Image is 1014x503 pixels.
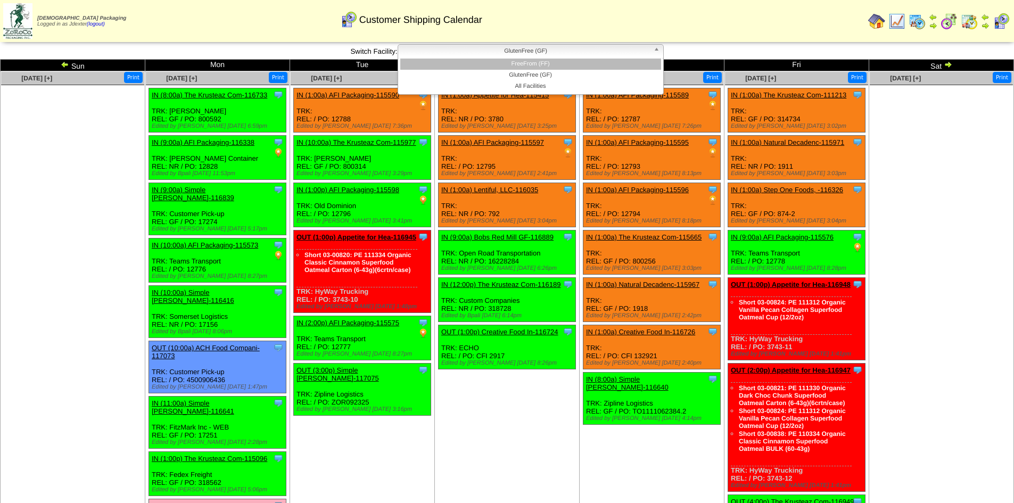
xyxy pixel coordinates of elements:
img: Tooltip [852,184,863,195]
div: TRK: REL: GF / PO: 800256 [583,230,721,275]
img: Tooltip [707,184,718,195]
div: TRK: HyWay Trucking REL: / PO: 3743-11 [728,278,865,360]
div: TRK: HyWay Trucking REL: / PO: 3743-10 [294,230,431,313]
div: TRK: REL: NR / PO: 792 [439,183,576,227]
div: Edited by [PERSON_NAME] [DATE] 1:40pm [296,303,431,310]
div: TRK: Somerset Logistics REL: NR / PO: 17156 [149,286,286,338]
img: PO [418,328,428,339]
a: IN (9:00a) AFI Packaging-116338 [152,138,254,146]
td: Fri [724,60,869,71]
img: PO [563,147,573,158]
button: Print [993,72,1011,83]
div: Edited by [PERSON_NAME] [DATE] 3:25pm [441,123,575,129]
button: Print [269,72,287,83]
a: IN (10:00a) The Krusteaz Com-115977 [296,138,416,146]
span: Logged in as Jdexter [37,15,126,27]
a: IN (1:00a) Step One Foods, -116326 [731,186,843,194]
a: OUT (2:00p) Appetite for Hea-116947 [731,366,851,374]
img: Tooltip [707,374,718,384]
a: IN (8:00a) The Krusteaz Com-116733 [152,91,267,99]
div: Edited by [PERSON_NAME] [DATE] 3:03pm [586,265,720,271]
div: TRK: Teams Transport REL: / PO: 12777 [294,316,431,360]
a: [DATE] [+] [166,75,197,82]
a: IN (11:00a) Simple [PERSON_NAME]-116641 [152,399,234,415]
a: IN (9:00a) Bobs Red Mill GF-116889 [441,233,554,241]
img: Tooltip [273,240,284,250]
a: OUT (1:00p) Appetite for Hea-116945 [296,233,416,241]
img: Tooltip [418,184,428,195]
div: TRK: REL: GF / PO: 314734 [728,88,865,133]
div: TRK: Teams Transport REL: / PO: 12776 [149,238,286,283]
img: PO [418,195,428,205]
div: Edited by [PERSON_NAME] [DATE] 2:41pm [441,170,575,177]
span: [DATE] [+] [890,75,921,82]
img: Tooltip [707,326,718,337]
a: OUT (3:00p) Simple [PERSON_NAME]-117075 [296,366,379,382]
img: arrowleft.gif [61,60,69,69]
img: PO [418,100,428,111]
img: arrowright.gif [944,60,952,69]
div: TRK: REL: / PO: 12787 [583,88,721,133]
a: IN (10:00a) Simple [PERSON_NAME]-116416 [152,288,234,304]
div: Edited by [PERSON_NAME] [DATE] 3:41pm [296,218,431,224]
img: Tooltip [418,232,428,242]
span: GlutenFree (GF) [402,45,649,57]
div: TRK: ECHO REL: / PO: CFI 2917 [439,325,576,369]
a: Short 03-00821: PE 111330 Organic Dark Choc Chunk Superfood Oatmeal Carton (6-43g)(6crtn/case) [739,384,846,407]
img: Tooltip [707,137,718,147]
div: TRK: HyWay Trucking REL: / PO: 3743-12 [728,364,865,492]
div: TRK: Old Dominion REL: / PO: 12796 [294,183,431,227]
img: PO [273,147,284,158]
div: Edited by [PERSON_NAME] [DATE] 6:26pm [441,265,575,271]
a: Short 03-00824: PE 111312 Organic Vanilla Pecan Collagen Superfood Oatmeal Cup (12/2oz) [739,299,846,321]
img: Tooltip [563,279,573,290]
div: TRK: REL: / PO: 12788 [294,88,431,133]
img: Tooltip [707,279,718,290]
img: Tooltip [852,232,863,242]
div: Edited by [PERSON_NAME] [DATE] 8:13pm [586,170,720,177]
div: TRK: Custom Companies REL: NR / PO: 318728 [439,278,576,322]
div: Edited by [PERSON_NAME] [DATE] 1:47pm [152,384,286,390]
a: IN (1:00a) AFI Packaging-115589 [586,91,689,99]
img: line_graph.gif [888,13,905,30]
a: IN (1:00a) AFI Packaging-115597 [441,138,544,146]
div: TRK: Customer Pick-up REL: GF / PO: 17274 [149,183,286,235]
div: TRK: [PERSON_NAME] REL: GF / PO: 800592 [149,88,286,133]
a: IN (1:00p) AFI Packaging-115598 [296,186,399,194]
div: Edited by [PERSON_NAME] [DATE] 3:02pm [731,123,865,129]
a: Short 03-00824: PE 111312 Organic Vanilla Pecan Collagen Superfood Oatmeal Cup (12/2oz) [739,407,846,430]
div: Edited by [PERSON_NAME] [DATE] 8:27pm [152,273,286,279]
img: Tooltip [273,89,284,100]
img: PO [273,250,284,261]
span: [DATE] [+] [21,75,52,82]
img: arrowleft.gif [981,13,990,21]
span: Customer Shipping Calendar [359,14,482,26]
img: PO [707,100,718,111]
img: zoroco-logo-small.webp [3,3,32,39]
li: FreeFrom (FF) [400,59,661,70]
a: [DATE] [+] [311,75,342,82]
div: Edited by Bpali [DATE] 6:14pm [441,312,575,319]
a: IN (12:00p) The Krusteaz Com-116189 [441,281,561,288]
a: IN (1:00a) Appetite for Hea-115415 [441,91,549,99]
a: IN (1:00a) AFI Packaging-115595 [586,138,689,146]
a: IN (2:00p) AFI Packaging-115575 [296,319,399,327]
a: IN (1:00a) AFI Packaging-115590 [296,91,399,99]
div: TRK: Zipline Logistics REL: / PO: ZOR092325 [294,364,431,416]
img: arrowright.gif [981,21,990,30]
a: [DATE] [+] [745,75,776,82]
img: Tooltip [273,184,284,195]
div: Edited by [PERSON_NAME] [DATE] 3:03pm [731,170,865,177]
img: PO [707,147,718,158]
a: OUT (1:00p) Creative Food In-116724 [441,328,558,336]
div: TRK: [PERSON_NAME] REL: GF / PO: 800314 [294,136,431,180]
img: calendarblend.gif [941,13,958,30]
div: Edited by Bpali [DATE] 11:53pm [152,170,286,177]
div: Edited by [PERSON_NAME] [DATE] 5:06pm [152,486,286,493]
div: Edited by Bpali [DATE] 8:06pm [152,328,286,335]
img: Tooltip [707,232,718,242]
div: Edited by [PERSON_NAME] [DATE] 8:28pm [731,265,865,271]
img: PO [707,195,718,205]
